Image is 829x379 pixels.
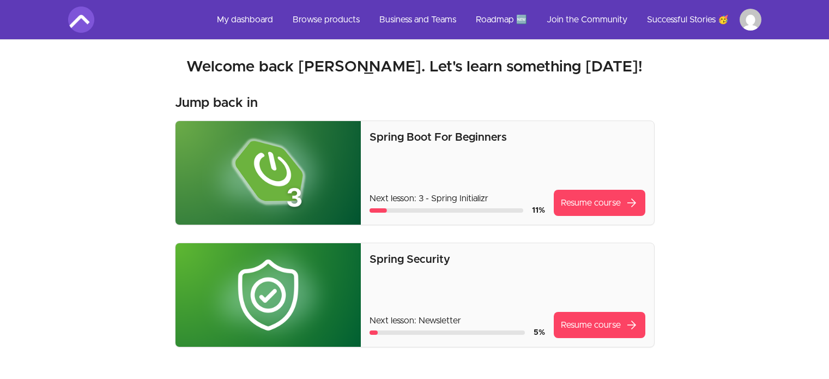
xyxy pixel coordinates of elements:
div: Course progress [370,330,524,335]
span: arrow_forward [625,196,638,209]
img: Amigoscode logo [68,7,94,33]
p: Spring Boot For Beginners [370,130,645,145]
a: My dashboard [208,7,282,33]
a: Business and Teams [371,7,465,33]
a: Successful Stories 🥳 [638,7,737,33]
img: Product image for Spring Boot For Beginners [176,121,361,225]
span: 11 % [532,207,545,214]
h2: Welcome back [PERSON_NAME]. Let's learn something [DATE]! [68,57,761,77]
p: Spring Security [370,252,645,267]
span: 5 % [534,329,545,336]
img: Profile image for Ãmeya Pandit [740,9,761,31]
a: Join the Community [538,7,636,33]
a: Resume coursearrow_forward [554,190,645,216]
a: Browse products [284,7,368,33]
span: arrow_forward [625,318,638,332]
div: Course progress [370,208,523,213]
img: Product image for Spring Security [176,243,361,347]
p: Next lesson: Newsletter [370,314,544,327]
a: Resume coursearrow_forward [554,312,645,338]
a: Roadmap 🆕 [467,7,536,33]
p: Next lesson: 3 - Spring Initializr [370,192,544,205]
nav: Main [208,7,761,33]
h3: Jump back in [175,94,258,112]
